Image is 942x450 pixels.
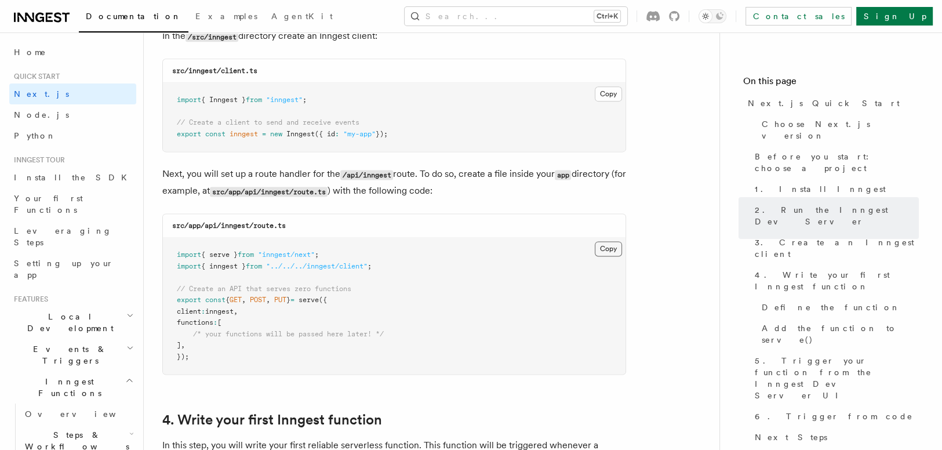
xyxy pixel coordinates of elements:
span: Node.js [14,110,69,119]
span: , [234,307,238,315]
a: Choose Next.js version [757,114,919,146]
span: Your first Functions [14,194,83,215]
a: Overview [20,404,136,424]
span: Documentation [86,12,181,21]
span: import [177,262,201,270]
span: inngest [230,130,258,138]
span: Inngest tour [9,155,65,165]
span: { Inngest } [201,96,246,104]
a: Add the function to serve() [757,318,919,350]
span: client [177,307,201,315]
span: { inngest } [201,262,246,270]
span: "../../../inngest/client" [266,262,368,270]
span: : [335,130,339,138]
span: /* your functions will be passed here later! */ [193,330,384,338]
span: // Create an API that serves zero functions [177,285,351,293]
a: Leveraging Steps [9,220,136,253]
span: Overview [25,409,144,419]
span: 1. Install Inngest [755,183,886,195]
button: Search...Ctrl+K [405,7,627,26]
button: Local Development [9,306,136,339]
span: [ [217,318,221,326]
span: new [270,130,282,138]
span: Examples [195,12,257,21]
span: : [213,318,217,326]
p: In the directory create an Inngest client: [162,28,626,45]
span: // Create a client to send and receive events [177,118,359,126]
span: inngest [205,307,234,315]
span: , [242,296,246,304]
span: export [177,296,201,304]
span: Add the function to serve() [762,322,919,346]
span: import [177,96,201,104]
span: GET [230,296,242,304]
span: , [181,341,185,349]
span: ; [303,96,307,104]
span: from [246,262,262,270]
span: Setting up your app [14,259,114,280]
span: Choose Next.js version [762,118,919,141]
a: Install the SDK [9,167,136,188]
span: ; [315,251,319,259]
span: { serve } [201,251,238,259]
a: Your first Functions [9,188,136,220]
span: { [226,296,230,304]
a: 4. Write your first Inngest function [162,412,382,428]
code: /api/inngest [340,170,393,180]
a: 5. Trigger your function from the Inngest Dev Server UI [750,350,919,406]
a: Python [9,125,136,146]
code: src/app/api/inngest/route.ts [210,187,328,197]
a: 4. Write your first Inngest function [750,264,919,297]
h4: On this page [743,74,919,93]
span: 2. Run the Inngest Dev Server [755,204,919,227]
span: from [246,96,262,104]
span: Define the function [762,302,900,313]
span: serve [299,296,319,304]
a: Sign Up [856,7,933,26]
span: Inngest [286,130,315,138]
button: Events & Triggers [9,339,136,371]
button: Inngest Functions [9,371,136,404]
a: Next.js Quick Start [743,93,919,114]
button: Copy [595,241,622,256]
span: }); [376,130,388,138]
span: "inngest/next" [258,251,315,259]
span: ; [368,262,372,270]
code: app [555,170,571,180]
code: src/inngest/client.ts [172,67,257,75]
a: Home [9,42,136,63]
a: Node.js [9,104,136,125]
span: 6. Trigger from code [755,411,913,422]
span: Next.js Quick Start [748,97,900,109]
a: Examples [188,3,264,31]
span: ({ [319,296,327,304]
a: Before you start: choose a project [750,146,919,179]
span: = [290,296,294,304]
span: PUT [274,296,286,304]
button: Copy [595,86,622,101]
span: Events & Triggers [9,343,126,366]
span: Quick start [9,72,60,81]
a: AgentKit [264,3,340,31]
span: import [177,251,201,259]
a: 6. Trigger from code [750,406,919,427]
span: Install the SDK [14,173,134,182]
span: 3. Create an Inngest client [755,237,919,260]
span: }); [177,353,189,361]
a: Next.js [9,84,136,104]
span: Features [9,295,48,304]
span: functions [177,318,213,326]
span: : [201,307,205,315]
a: Contact sales [745,7,852,26]
span: Before you start: choose a project [755,151,919,174]
span: 4. Write your first Inngest function [755,269,919,292]
kbd: Ctrl+K [594,10,620,22]
span: Python [14,131,56,140]
a: Documentation [79,3,188,32]
span: const [205,130,226,138]
a: 3. Create an Inngest client [750,232,919,264]
span: Next Steps [755,431,827,443]
span: , [266,296,270,304]
span: "my-app" [343,130,376,138]
button: Toggle dark mode [699,9,726,23]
